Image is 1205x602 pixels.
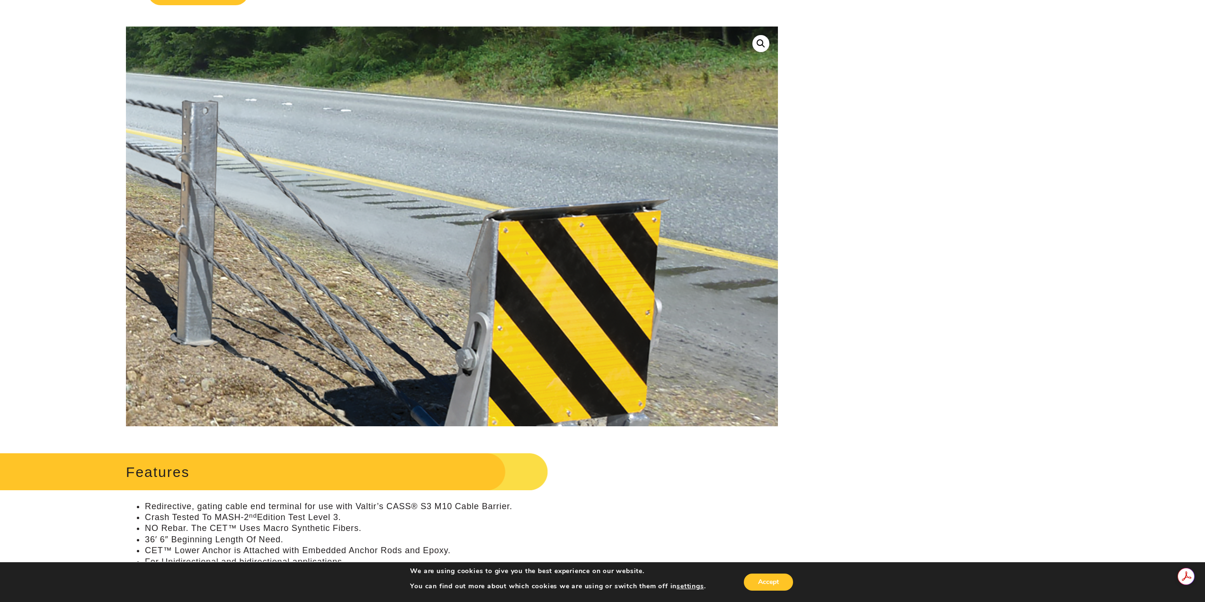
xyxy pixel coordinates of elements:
sup: nd [249,512,257,519]
li: 36′ 6″ Beginning Length Of Need. [145,534,778,545]
p: You can find out more about which cookies we are using or switch them off in . [410,582,705,591]
button: settings [677,582,704,591]
button: Accept [744,574,793,591]
li: Redirective, gating cable end terminal for use with Valtir’s CASS® S3 M10 Cable Barrier. [145,501,778,512]
li: NO Rebar. The CET™ Uses Macro Synthetic Fibers. [145,523,778,534]
li: Crash Tested To MASH-2 Edition Test Level 3. [145,512,778,523]
li: CET™ Lower Anchor is Attached with Embedded Anchor Rods and Epoxy. [145,545,778,556]
p: We are using cookies to give you the best experience on our website. [410,567,705,575]
li: For Unidirectional and bidirectional applications. [145,557,778,567]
